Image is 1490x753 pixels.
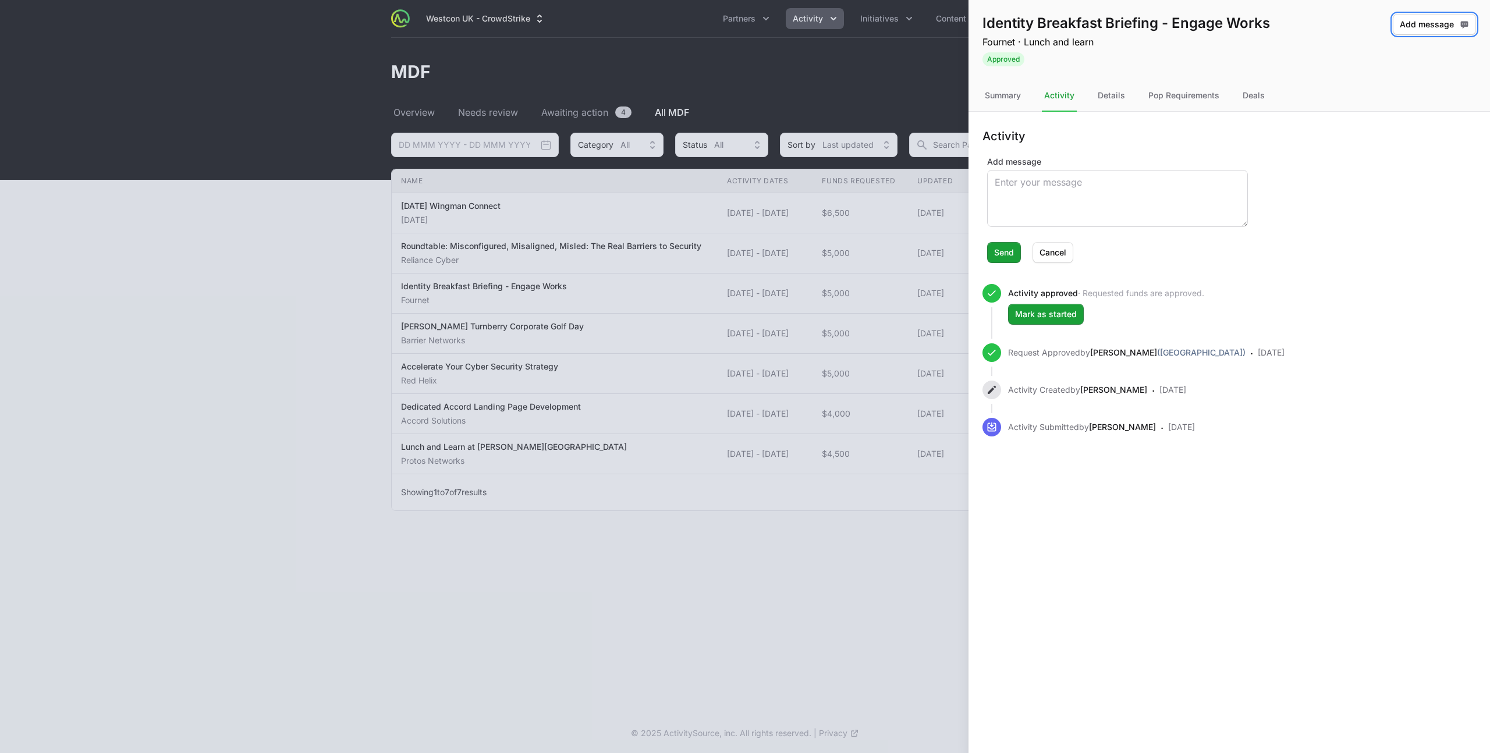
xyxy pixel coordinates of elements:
[1089,422,1156,432] a: [PERSON_NAME]
[982,35,1270,49] p: Fournet · Lunch and learn
[968,80,1490,112] nav: Tabs
[982,128,1476,144] h1: Activity
[987,156,1248,168] label: Add message
[1015,307,1077,321] span: Mark as started
[1161,420,1163,436] span: ·
[1090,347,1246,357] a: [PERSON_NAME]([GEOGRAPHIC_DATA])
[987,242,1021,263] button: Send
[1168,422,1195,432] time: [DATE]
[1258,347,1285,357] time: [DATE]
[1095,80,1127,112] div: Details
[1033,242,1073,263] button: Cancel
[1008,347,1246,362] p: Request Approved by
[982,80,1023,112] div: Summary
[982,14,1270,33] h1: Identity Breakfast Briefing - Engage Works
[1040,246,1066,260] span: Cancel
[1400,17,1469,31] span: Add message
[1008,288,1078,298] span: Activity approved
[1080,385,1147,395] a: [PERSON_NAME]
[1152,383,1155,399] span: ·
[1008,384,1147,399] p: Activity Created by
[994,246,1014,260] span: Send
[982,284,1476,455] ul: Activity history timeline
[1008,304,1084,325] button: Mark as started
[1042,80,1077,112] div: Activity
[1393,14,1476,35] button: Add message
[1240,80,1267,112] div: Deals
[1008,421,1156,436] p: Activity Submitted by
[1157,347,1246,357] span: ([GEOGRAPHIC_DATA])
[1078,288,1204,298] span: · Requested funds are approved.
[1393,14,1476,66] div: Activity actions
[982,51,1270,66] span: Activity Status
[1250,346,1253,362] span: ·
[1159,385,1186,395] time: [DATE]
[1146,80,1222,112] div: Pop Requirements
